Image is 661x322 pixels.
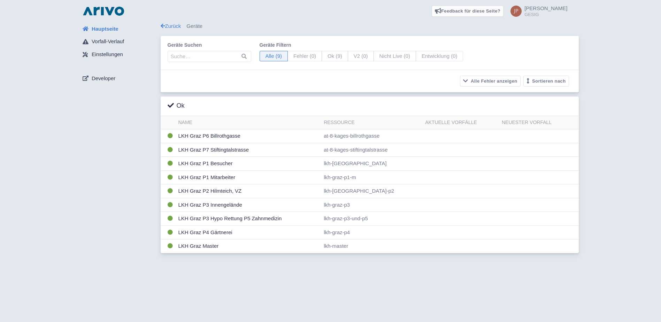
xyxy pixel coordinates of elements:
th: Name [176,116,321,129]
td: LKH Graz P3 Innengelände [176,198,321,212]
td: LKH Graz P1 Mitarbeiter [176,170,321,184]
td: lkh-[GEOGRAPHIC_DATA] [321,157,422,171]
img: logo [81,6,126,17]
span: Einstellungen [92,51,123,59]
td: LKH Graz Master [176,239,321,253]
a: Vorfall-Verlauf [77,35,161,48]
a: Zurück [161,23,181,29]
a: Developer [77,72,161,85]
button: Sortieren nach [523,76,569,86]
button: Alle Fehler anzeigen [460,76,521,86]
th: Ressource [321,116,422,129]
span: Ok (9) [322,51,348,62]
div: Geräte [161,22,579,30]
th: Neuester Vorfall [499,116,579,129]
td: lkh-graz-p3 [321,198,422,212]
span: Entwicklung (0) [416,51,463,62]
a: Feedback für diese Seite? [432,6,504,17]
label: Geräte suchen [168,41,251,49]
td: LKH Graz P1 Besucher [176,157,321,171]
span: Fehler (0) [287,51,322,62]
td: lkh-master [321,239,422,253]
span: Nicht Live (0) [374,51,416,62]
td: lkh-graz-p4 [321,225,422,239]
a: [PERSON_NAME] GESIG [506,6,567,17]
td: lkh-graz-p3-und-p5 [321,212,422,226]
td: LKH Graz P2 Hilmteich, VZ [176,184,321,198]
a: Einstellungen [77,48,161,61]
td: LKH Graz P7 Stiftingtalstrasse [176,143,321,157]
td: at-8-kages-stiftingtalstrasse [321,143,422,157]
h3: Ok [168,102,185,110]
small: GESIG [524,12,567,17]
td: at-8-kages-billrothgasse [321,129,422,143]
td: lkh-graz-p1-m [321,170,422,184]
a: Hauptseite [77,22,161,36]
span: V2 (0) [348,51,374,62]
td: LKH Graz P4 Gärtnerei [176,225,321,239]
input: Suche… [168,51,251,62]
span: Alle (9) [260,51,288,62]
span: [PERSON_NAME] [524,5,567,11]
span: Vorfall-Verlauf [92,38,124,46]
th: Aktuelle Vorfälle [422,116,499,129]
span: Developer [92,75,115,83]
span: Hauptseite [92,25,118,33]
td: lkh-[GEOGRAPHIC_DATA]-p2 [321,184,422,198]
label: Geräte filtern [260,41,463,49]
td: LKH Graz P6 Billrothgasse [176,129,321,143]
td: LKH Graz P3 Hypo Rettung P5 Zahnmedizin [176,212,321,226]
